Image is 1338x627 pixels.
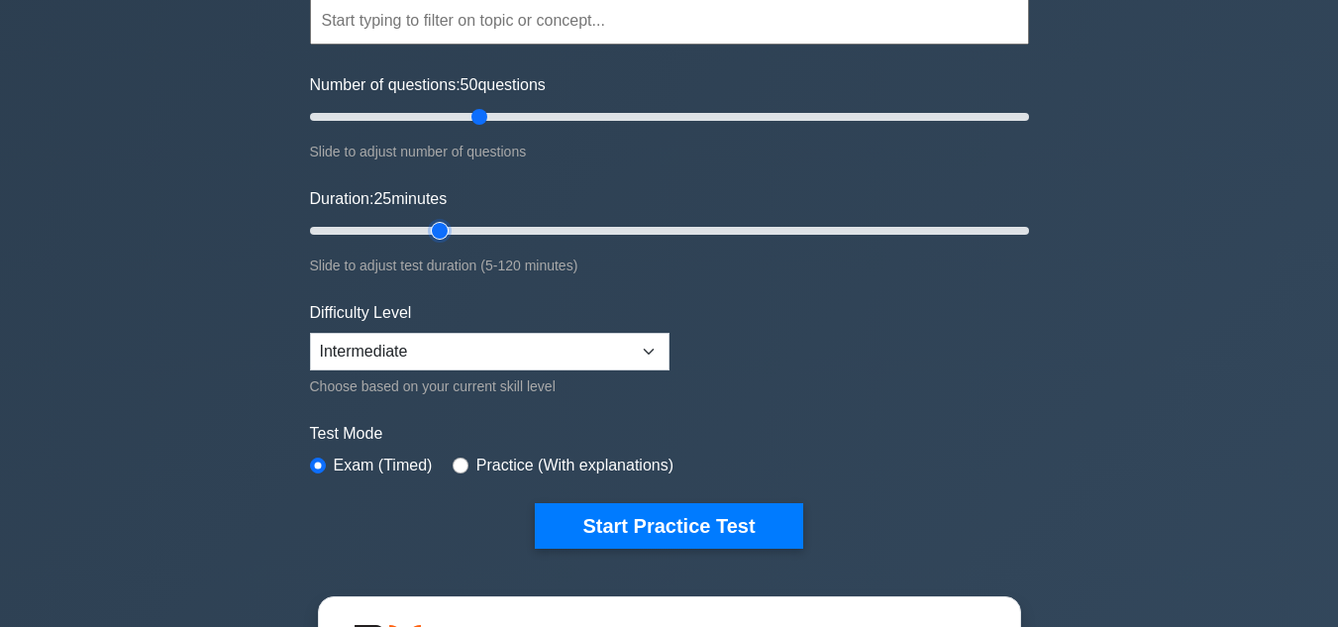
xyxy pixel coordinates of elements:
label: Number of questions: questions [310,73,546,97]
label: Test Mode [310,422,1029,446]
label: Duration: minutes [310,187,448,211]
label: Difficulty Level [310,301,412,325]
div: Slide to adjust number of questions [310,140,1029,163]
button: Start Practice Test [535,503,802,549]
label: Practice (With explanations) [476,454,673,477]
span: 50 [461,76,478,93]
span: 25 [373,190,391,207]
label: Exam (Timed) [334,454,433,477]
div: Slide to adjust test duration (5-120 minutes) [310,254,1029,277]
div: Choose based on your current skill level [310,374,669,398]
